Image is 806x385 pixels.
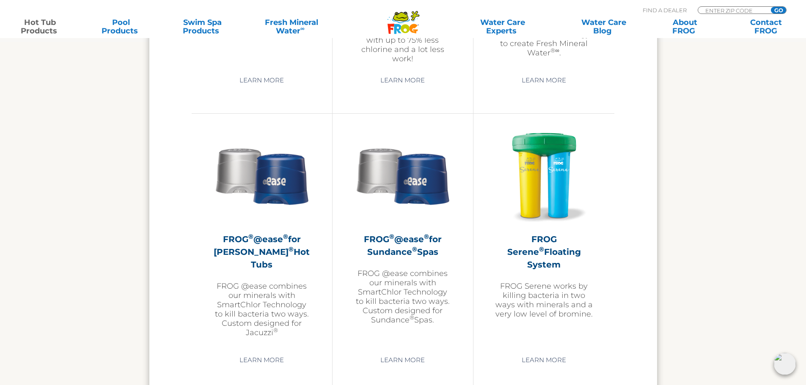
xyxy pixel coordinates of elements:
[354,126,452,224] img: Sundance-cartridges-2-300x300.png
[213,233,311,271] h2: FROG @ease for [PERSON_NAME] Hot Tubs
[213,126,311,224] img: Sundance-cartridges-2-300x300.png
[512,73,576,88] a: Learn More
[539,245,544,253] sup: ®
[230,73,294,88] a: Learn More
[8,18,72,35] a: Hot TubProducts
[354,233,452,258] h2: FROG @ease for Sundance Spas
[512,352,576,368] a: Learn More
[90,18,153,35] a: PoolProducts
[495,126,593,346] a: FROG Serene®Floating SystemFROG Serene works by killing bacteria in two ways with minerals and a ...
[273,327,278,333] sup: ®
[495,233,593,271] h2: FROG Serene Floating System
[354,269,452,325] p: FROG @ease combines our minerals with SmartChlor Technology to kill bacteria two ways. Custom des...
[171,18,234,35] a: Swim SpaProducts
[213,126,311,346] a: FROG®@ease®for [PERSON_NAME]®Hot TubsFROG @ease combines our minerals with SmartChlor Technology ...
[300,25,305,32] sup: ∞
[252,18,331,35] a: Fresh MineralWater∞
[354,126,452,346] a: FROG®@ease®for Sundance®SpasFROG @ease combines our minerals with SmartChlor Technology to kill b...
[412,245,417,253] sup: ®
[550,47,555,54] sup: ®
[230,352,294,368] a: Learn More
[248,232,253,240] sup: ®
[572,18,635,35] a: Water CareBlog
[734,18,798,35] a: ContactFROG
[774,353,796,375] img: openIcon
[771,7,786,14] input: GO
[410,314,414,321] sup: ®
[283,232,288,240] sup: ®
[653,18,716,35] a: AboutFROG
[495,126,593,224] img: hot-tub-product-serene-floater-300x300.png
[213,281,311,337] p: FROG @ease combines our minerals with SmartChlor Technology to kill bacteria two ways. Custom des...
[389,232,394,240] sup: ®
[495,281,593,319] p: FROG Serene works by killing bacteria in two ways with minerals and a very low level of bromine.
[289,245,294,253] sup: ®
[643,6,687,14] p: Find A Dealer
[555,47,559,54] sup: ∞
[704,7,762,14] input: Zip Code Form
[371,73,435,88] a: Learn More
[424,232,429,240] sup: ®
[371,352,435,368] a: Learn More
[451,18,554,35] a: Water CareExperts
